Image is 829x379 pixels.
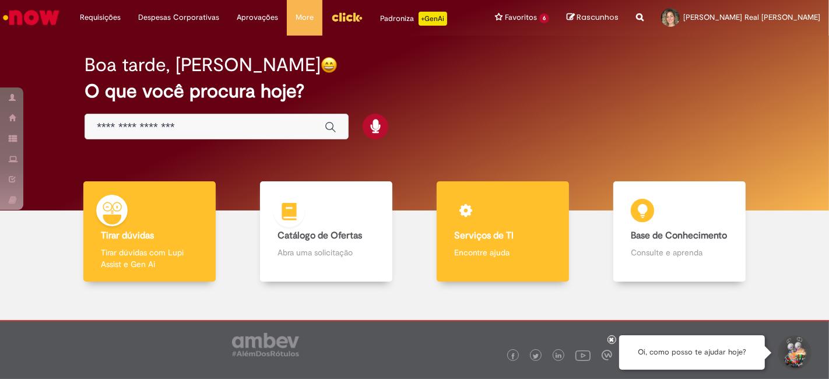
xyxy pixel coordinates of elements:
span: [PERSON_NAME] Real [PERSON_NAME] [683,12,820,22]
p: Tirar dúvidas com Lupi Assist e Gen Ai [101,247,199,270]
h2: Boa tarde, [PERSON_NAME] [85,55,321,75]
span: Rascunhos [577,12,619,23]
span: Favoritos [505,12,537,23]
p: Encontre ajuda [454,247,552,258]
img: logo_footer_facebook.png [510,353,516,359]
img: logo_footer_linkedin.png [556,353,561,360]
span: Requisições [80,12,121,23]
a: Serviços de TI Encontre ajuda [414,181,591,282]
img: click_logo_yellow_360x200.png [331,8,363,26]
b: Base de Conhecimento [631,230,727,241]
p: +GenAi [419,12,447,26]
div: Oi, como posso te ajudar hoje? [619,335,765,370]
img: ServiceNow [1,6,61,29]
a: Rascunhos [567,12,619,23]
span: More [296,12,314,23]
span: Despesas Corporativas [138,12,219,23]
p: Abra uma solicitação [277,247,375,258]
span: 6 [539,13,549,23]
p: Consulte e aprenda [631,247,729,258]
img: logo_footer_ambev_rotulo_gray.png [232,333,299,356]
a: Tirar dúvidas Tirar dúvidas com Lupi Assist e Gen Ai [61,181,238,282]
span: Aprovações [237,12,278,23]
div: Padroniza [380,12,447,26]
img: happy-face.png [321,57,338,73]
img: logo_footer_youtube.png [575,348,591,363]
img: logo_footer_workplace.png [602,350,612,360]
a: Catálogo de Ofertas Abra uma solicitação [238,181,414,282]
a: Base de Conhecimento Consulte e aprenda [591,181,768,282]
b: Catálogo de Ofertas [277,230,362,241]
b: Tirar dúvidas [101,230,154,241]
button: Iniciar Conversa de Suporte [777,335,812,370]
b: Serviços de TI [454,230,514,241]
h2: O que você procura hoje? [85,81,744,101]
img: logo_footer_twitter.png [533,353,539,359]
